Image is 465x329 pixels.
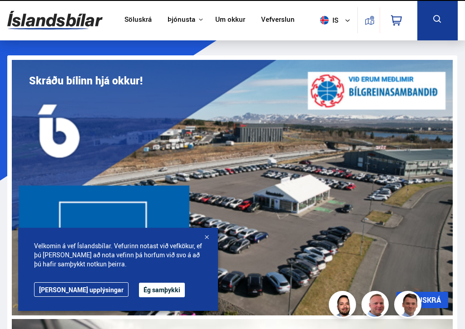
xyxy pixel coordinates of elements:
button: Þjónusta [168,15,195,24]
h1: Skráðu bílinn hjá okkur! [29,74,143,87]
span: Velkomin á vef Íslandsbílar. Vefurinn notast við vefkökur, ef þú [PERSON_NAME] að nota vefinn þá ... [34,241,202,269]
a: Vefverslun [261,15,295,25]
button: Ég samþykki [139,283,185,297]
a: Um okkur [215,15,245,25]
a: Söluskrá [124,15,152,25]
button: is [317,7,357,34]
a: [PERSON_NAME] upplýsingar [34,282,129,297]
img: FbJEzSuNWCJXmdc-.webp [396,292,423,319]
span: is [317,16,339,25]
img: eKx6w-_Home_640_.png [12,60,453,315]
img: G0Ugv5HjCgRt.svg [7,5,103,35]
img: siFngHWaQ9KaOqBr.png [363,292,390,319]
img: svg+xml;base64,PHN2ZyB4bWxucz0iaHR0cDovL3d3dy53My5vcmcvMjAwMC9zdmciIHdpZHRoPSI1MTIiIGhlaWdodD0iNT... [320,16,329,25]
img: nhp88E3Fdnt1Opn2.png [330,292,357,319]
